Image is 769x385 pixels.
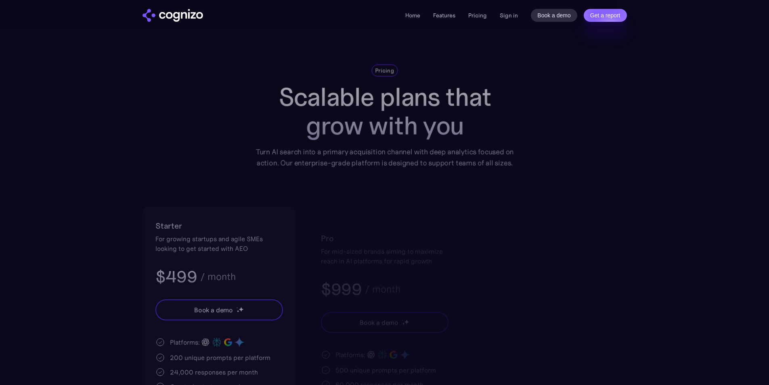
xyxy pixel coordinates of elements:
[236,310,239,313] img: star
[200,272,235,282] div: / month
[238,307,243,312] img: star
[402,322,404,325] img: star
[468,12,487,19] a: Pricing
[321,279,362,300] h3: $999
[194,305,233,315] div: Book a demo
[365,284,400,294] div: / month
[321,232,448,245] h2: Pro
[335,365,436,375] div: 500 unique prompts per platform
[142,9,203,22] img: cognizo logo
[155,234,283,253] div: For growing startups and agile SMEs looking to get started with AEO
[375,67,394,75] div: Pricing
[170,337,200,347] div: Platforms:
[335,350,365,360] div: Platforms:
[404,319,409,324] img: star
[500,11,518,20] a: Sign in
[236,307,237,308] img: star
[405,12,420,19] a: Home
[402,320,403,321] img: star
[531,9,577,22] a: Book a demo
[359,318,398,327] div: Book a demo
[249,146,519,168] div: Turn AI search into a primary acquisition channel with deep analytics focused on action. Our ente...
[155,219,283,232] h2: Starter
[249,83,519,140] h1: Scalable plans that grow with you
[321,246,448,266] div: For mid-sized brands aiming to maximize reach in AI platforms for rapid growth
[433,12,455,19] a: Features
[170,353,270,362] div: 200 unique prompts per platform
[170,367,258,377] div: 24,000 responses per month
[584,9,627,22] a: Get a report
[155,299,283,320] a: Book a demostarstarstar
[155,266,197,287] h3: $499
[142,9,203,22] a: home
[321,312,448,333] a: Book a demostarstarstar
